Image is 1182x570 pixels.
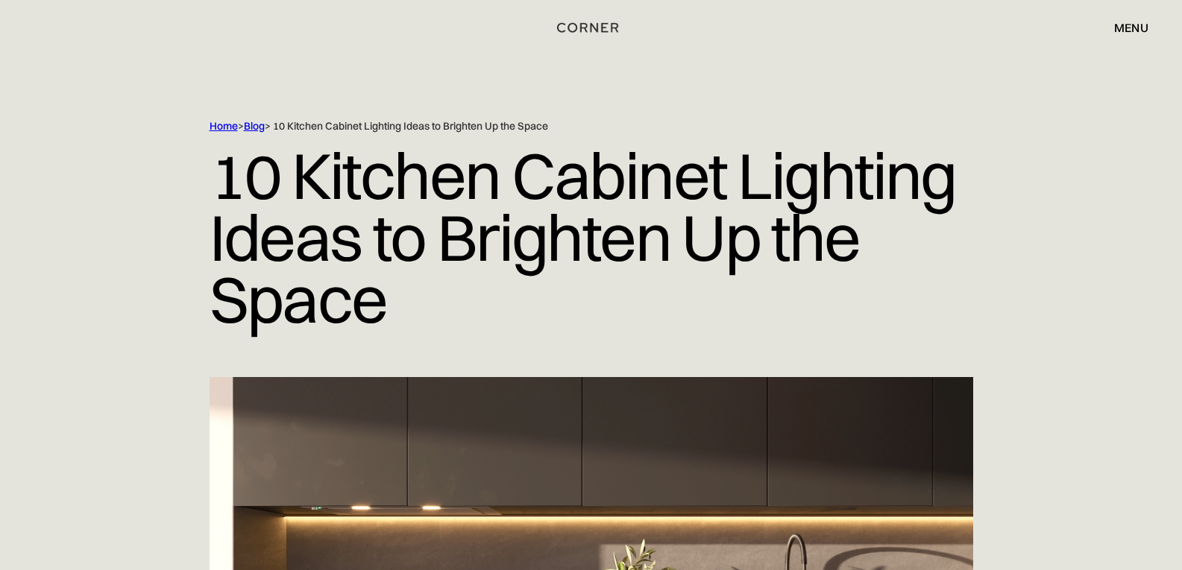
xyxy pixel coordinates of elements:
a: home [548,18,634,37]
a: Blog [244,119,265,133]
div: menu [1099,15,1148,40]
div: menu [1114,22,1148,34]
div: > > 10 Kitchen Cabinet Lighting Ideas to Brighten Up the Space [210,119,911,133]
a: Home [210,119,238,133]
h1: 10 Kitchen Cabinet Lighting Ideas to Brighten Up the Space [210,133,973,341]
